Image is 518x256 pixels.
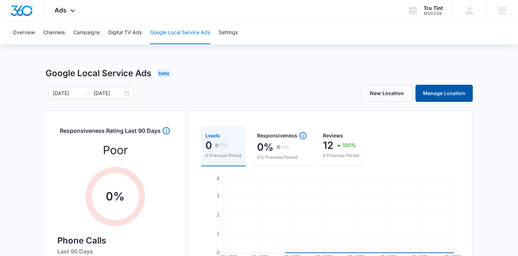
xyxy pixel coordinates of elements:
a: New Location [361,85,413,102]
div: Beta [156,69,171,78]
span: to [85,90,91,96]
p: 0% [220,143,228,148]
button: Digital TV Ads [108,21,142,44]
input: Start date [53,89,82,97]
input: End date [94,89,123,97]
div: account name [424,5,443,11]
div: Leads [205,133,241,138]
tspan: 3 [216,192,220,198]
tspan: 2 [216,211,220,218]
h4: Phone Calls [57,234,173,247]
p: 0 % [106,188,125,205]
p: 0% [281,145,289,150]
a: Manage Location [415,85,473,102]
p: Poor [103,142,128,159]
span: swap-right [85,90,91,96]
h6: Last 90 Days [57,247,173,256]
p: 0 Previous Period [323,152,359,159]
div: account id [424,11,443,16]
p: 0 Previous Period [205,152,241,159]
button: Channels [43,21,65,44]
p: 12 [323,140,333,151]
tspan: 1 [216,230,220,236]
span: Ads [54,6,67,14]
h1: Google Local Service Ads [46,67,151,80]
div: Reviews [323,133,359,138]
button: Overview [13,21,35,44]
div: Responsiveness [257,131,307,140]
p: 0% [257,141,273,153]
tspan: 4 [216,175,220,181]
h3: Responsiveness Rating Last 90 Days [60,126,161,139]
p: 0% Previous Period [257,154,307,161]
button: Google Local Service Ads [150,21,210,44]
button: Settings [219,21,238,44]
p: 0 [205,140,212,151]
p: 100% [342,143,356,148]
button: Campaigns [73,21,100,44]
tspan: 0 [216,250,220,256]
